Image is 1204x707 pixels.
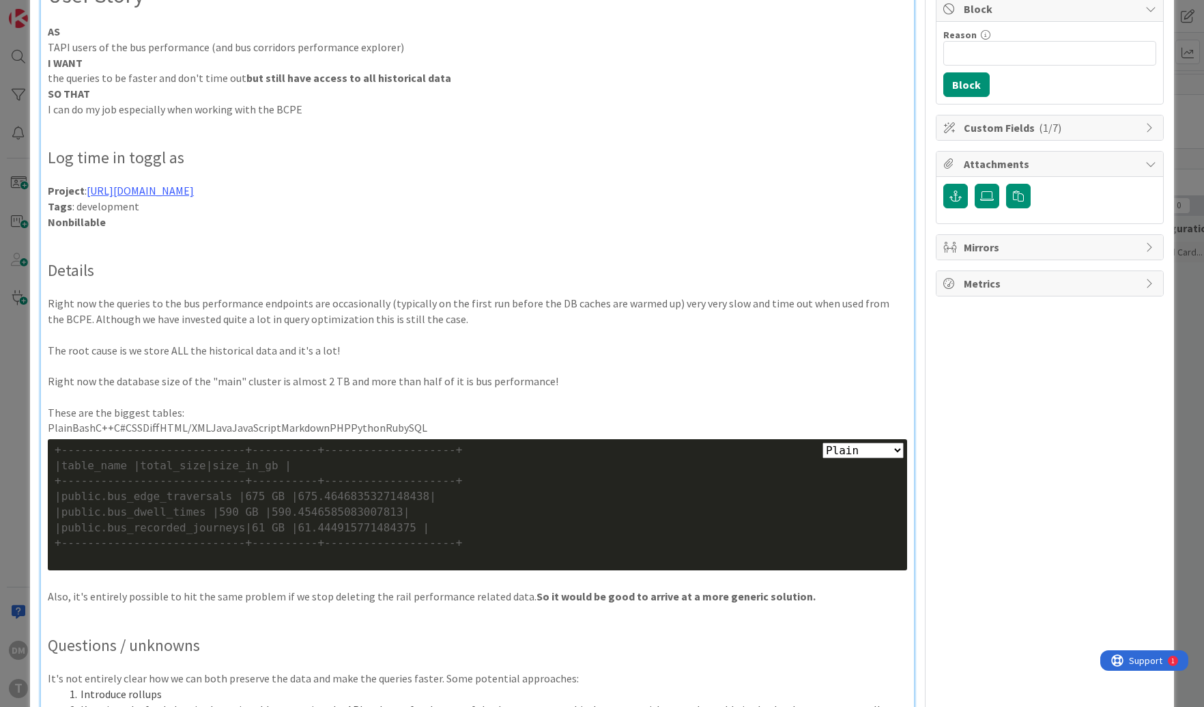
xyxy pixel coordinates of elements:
p: TAPI users of the bus performance (and bus corridors performance explorer) [48,40,907,55]
div: |public.bus_recorded_journeys|61 GB |61.444915771484375 | [55,521,900,536]
strong: Tags [48,199,72,213]
div: +----------------------------+----------+--------------------+ [55,536,900,551]
div: +----------------------------+----------+--------------------+ [55,443,900,458]
label: Reason [943,29,977,41]
span: ( 1/7 ) [1039,121,1061,135]
p: PlainBashC++C#CSSDiffHTML/XMLJavaJavaScriptMarkdownPHPPythonRubySQL [48,420,907,436]
p: I can do my job especially when working with the BCPE [48,102,907,117]
span: Support [29,2,62,18]
div: |public.bus_dwell_times |590 GB |590.4546585083007813| [55,505,900,521]
div: |table_name |total_size|size_in_gb | [55,458,900,474]
p: Right now the queries to the bus performance endpoints are occasionally (typically on the first r... [48,296,907,327]
strong: but still have access to all historical data [246,71,451,85]
p: Also, it's entirely possible to hit the same problem if we stop deleting the rail performance rel... [48,589,907,605]
a: [URL][DOMAIN_NAME] [87,184,194,197]
strong: Project [48,184,85,197]
strong: I WANT [48,56,83,70]
p: the queries to be faster and don't time out [48,70,907,86]
h2: Questions / unknowns [48,636,907,656]
p: : [48,183,907,199]
span: Block [964,1,1138,17]
h2: Details [48,261,907,281]
p: : development [48,199,907,214]
p: It's not entirely clear how we can both preserve the data and make the queries faster. Some poten... [48,671,907,687]
h2: Log time in toggl as [48,148,907,168]
p: These are the biggest tables: [48,405,907,421]
strong: SO THAT [48,87,90,100]
div: +----------------------------+----------+--------------------+ [55,473,900,489]
strong: So it would be good to arrive at a more generic solution. [536,590,816,603]
span: Custom Fields [964,120,1138,136]
span: Mirrors [964,239,1138,255]
p: The root cause is we store ALL the historical data and it's a lot! [48,343,907,359]
div: 1 [71,5,74,16]
span: Metrics [964,275,1138,292]
span: Attachments [964,156,1138,172]
strong: Nonbillable [48,215,106,229]
strong: AS [48,25,60,38]
button: Block [943,72,990,97]
div: |public.bus_edge_traversals |675 GB |675.4646835327148438| [55,489,900,505]
p: Right now the database size of the "main" cluster is almost 2 TB and more than half of it is bus ... [48,374,907,389]
li: Introduce rollups [64,687,907,702]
